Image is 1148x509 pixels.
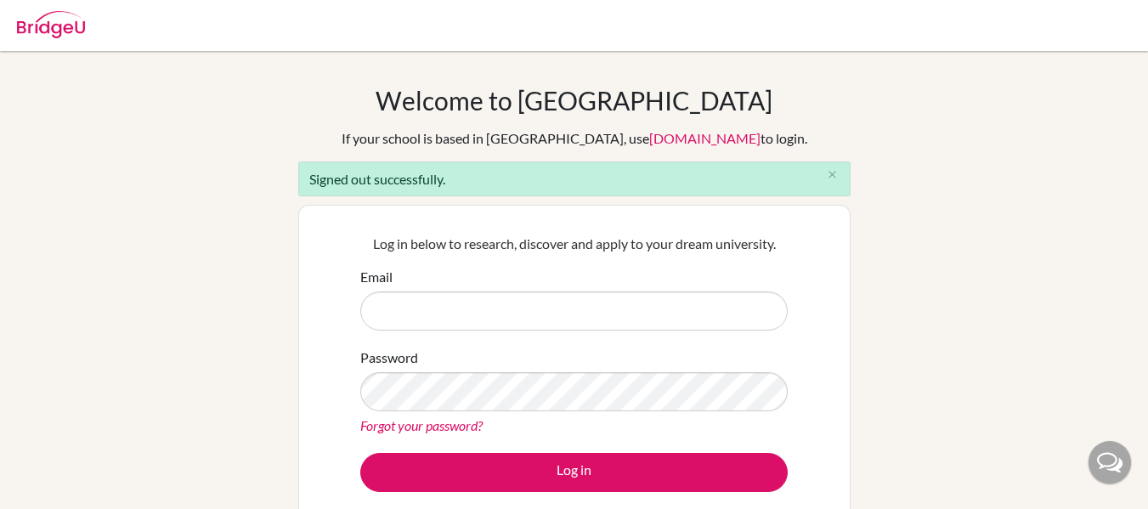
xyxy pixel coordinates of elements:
div: If your school is based in [GEOGRAPHIC_DATA], use to login. [342,128,807,149]
button: Log in [360,453,788,492]
div: Signed out successfully. [298,161,851,196]
a: Forgot your password? [360,417,483,433]
a: [DOMAIN_NAME] [649,130,761,146]
p: Log in below to research, discover and apply to your dream university. [360,234,788,254]
h1: Welcome to [GEOGRAPHIC_DATA] [376,85,772,116]
label: Email [360,267,393,287]
label: Password [360,348,418,368]
i: close [826,168,839,181]
button: Close [816,162,850,188]
img: Bridge-U [17,11,85,38]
